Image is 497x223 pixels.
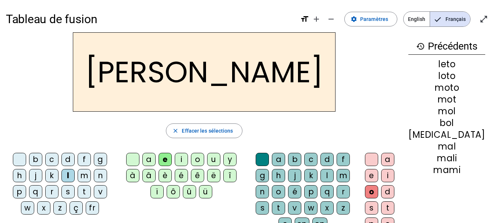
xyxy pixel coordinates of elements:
button: Diminuer la taille de la police [324,12,338,26]
div: i [381,169,394,182]
div: s [365,201,378,215]
div: t [272,201,285,215]
div: x [37,201,50,215]
div: r [45,185,58,198]
div: f [78,153,91,166]
div: loto [408,72,485,80]
div: g [256,169,269,182]
div: z [337,201,350,215]
div: t [381,201,394,215]
div: ü [199,185,212,198]
mat-icon: close [172,127,179,134]
div: ç [70,201,83,215]
div: a [272,153,285,166]
div: î [223,169,237,182]
div: d [320,153,334,166]
div: w [304,201,317,215]
div: j [29,169,42,182]
div: é [175,169,188,182]
div: q [320,185,334,198]
div: s [256,201,269,215]
div: h [272,169,285,182]
h2: [PERSON_NAME] [73,32,336,112]
div: leto [408,60,485,69]
div: f [337,153,350,166]
div: j [288,169,301,182]
div: e [159,153,172,166]
div: e [365,169,378,182]
button: Augmenter la taille de la police [309,12,324,26]
div: [MEDICAL_DATA] [408,130,485,139]
div: p [304,185,317,198]
div: mali [408,154,485,163]
div: d [61,153,75,166]
div: h [13,169,26,182]
mat-icon: open_in_full [479,15,488,24]
div: m [78,169,91,182]
button: Paramètres [344,12,397,26]
div: s [61,185,75,198]
button: Entrer en plein écran [476,12,491,26]
div: i [175,153,188,166]
span: English [404,12,430,26]
div: mami [408,166,485,175]
div: û [183,185,196,198]
div: mol [408,107,485,116]
mat-button-toggle-group: Language selection [403,11,471,27]
div: q [29,185,42,198]
div: ô [167,185,180,198]
div: n [256,185,269,198]
div: a [142,153,156,166]
div: c [304,153,317,166]
div: k [45,169,58,182]
div: b [29,153,42,166]
div: m [337,169,350,182]
div: w [21,201,34,215]
div: b [288,153,301,166]
mat-icon: settings [351,16,357,22]
mat-icon: remove [327,15,336,24]
span: Français [430,12,470,26]
div: k [304,169,317,182]
div: è [159,169,172,182]
div: v [288,201,301,215]
div: ï [150,185,164,198]
div: o [191,153,204,166]
span: Effacer les sélections [182,126,233,135]
div: mot [408,95,485,104]
div: n [94,169,107,182]
div: l [61,169,75,182]
div: fr [86,201,99,215]
button: Effacer les sélections [166,123,242,138]
mat-icon: add [312,15,321,24]
div: o [272,185,285,198]
div: p [13,185,26,198]
mat-icon: history [416,42,425,51]
h1: Tableau de fusion [6,7,294,31]
div: â [142,169,156,182]
div: moto [408,83,485,92]
div: r [337,185,350,198]
div: x [320,201,334,215]
div: bol [408,119,485,127]
div: ë [207,169,220,182]
div: l [320,169,334,182]
mat-icon: format_size [300,15,309,24]
span: Paramètres [360,15,388,24]
div: g [94,153,107,166]
div: u [207,153,220,166]
div: c [45,153,58,166]
div: é [288,185,301,198]
div: a [381,153,394,166]
div: o [365,185,378,198]
div: à [126,169,139,182]
div: t [78,185,91,198]
div: y [223,153,237,166]
div: mal [408,142,485,151]
div: d [381,185,394,198]
div: v [94,185,107,198]
div: ê [191,169,204,182]
h3: Précédents [408,38,485,55]
div: z [53,201,67,215]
